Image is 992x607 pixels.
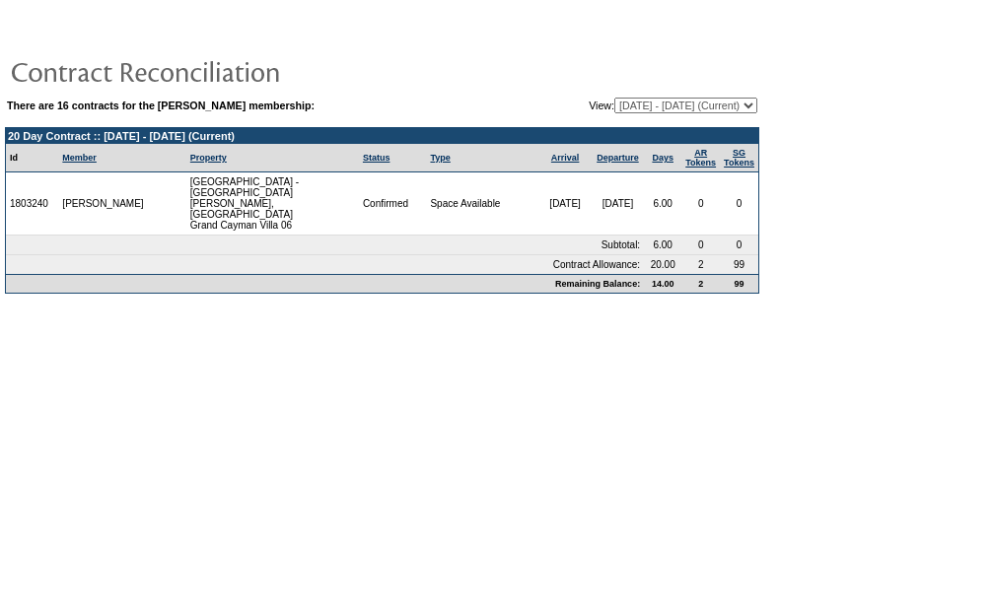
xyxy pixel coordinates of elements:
td: [PERSON_NAME] [58,172,149,236]
td: 0 [720,236,758,255]
td: 0 [681,172,720,236]
b: There are 16 contracts for the [PERSON_NAME] membership: [7,100,315,111]
td: 6.00 [644,236,681,255]
td: Space Available [426,172,538,236]
td: View: [492,98,757,113]
td: 0 [720,172,758,236]
td: Remaining Balance: [6,274,644,293]
td: Id [6,144,58,172]
td: Confirmed [359,172,427,236]
td: 2 [681,274,720,293]
a: Property [190,153,227,163]
td: 99 [720,274,758,293]
td: 99 [720,255,758,274]
td: 6.00 [644,172,681,236]
td: Contract Allowance: [6,255,644,274]
a: Departure [597,153,639,163]
a: ARTokens [685,148,716,168]
td: 20 Day Contract :: [DATE] - [DATE] (Current) [6,128,758,144]
a: Arrival [551,153,580,163]
td: [GEOGRAPHIC_DATA] - [GEOGRAPHIC_DATA][PERSON_NAME], [GEOGRAPHIC_DATA] Grand Cayman Villa 06 [186,172,359,236]
td: 0 [681,236,720,255]
a: Type [430,153,450,163]
img: pgTtlContractReconciliation.gif [10,51,404,91]
td: 1803240 [6,172,58,236]
td: 14.00 [644,274,681,293]
td: 2 [681,255,720,274]
a: Days [652,153,673,163]
td: 20.00 [644,255,681,274]
a: Member [62,153,97,163]
a: SGTokens [724,148,754,168]
a: Status [363,153,390,163]
td: Subtotal: [6,236,644,255]
td: [DATE] [538,172,591,236]
td: [DATE] [592,172,644,236]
